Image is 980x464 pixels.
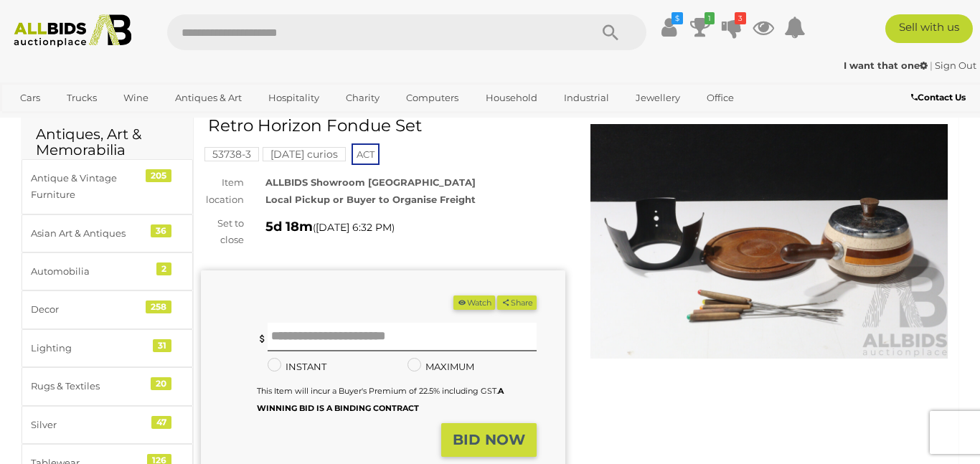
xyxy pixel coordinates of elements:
div: Lighting [31,340,149,356]
i: 3 [735,12,746,24]
div: 36 [151,224,171,237]
div: 258 [146,300,171,313]
div: Asian Art & Antiques [31,225,149,242]
a: Trucks [57,86,106,110]
b: A WINNING BID IS A BINDING CONTRACT [257,386,504,412]
a: Cars [11,86,50,110]
strong: I want that one [844,60,928,71]
a: Jewellery [626,86,689,110]
img: Allbids.com.au [7,14,138,47]
a: Rugs & Textiles 20 [22,367,193,405]
a: Household [476,86,547,110]
small: This Item will incur a Buyer's Premium of 22.5% including GST. [257,386,504,412]
button: BID NOW [441,423,537,457]
a: Industrial [555,86,618,110]
a: Sports [11,110,59,133]
span: | [930,60,933,71]
a: Antique & Vintage Furniture 205 [22,159,193,214]
a: Hospitality [259,86,329,110]
span: ( ) [313,222,395,233]
label: INSTANT [268,359,326,375]
div: Item location [190,174,255,208]
div: 31 [153,339,171,352]
button: Share [497,295,537,311]
a: [DATE] curios [263,148,346,160]
strong: BID NOW [453,431,525,448]
h2: Antiques, Art & Memorabilia [36,126,179,158]
a: 53738-3 [204,148,259,160]
a: Wine [114,86,158,110]
label: MAXIMUM [407,359,474,375]
mark: 53738-3 [204,147,259,161]
span: [DATE] 6:32 PM [316,221,392,234]
span: ACT [352,143,380,165]
div: Silver [31,417,149,433]
div: Automobilia [31,263,149,280]
a: 3 [721,14,743,40]
a: Computers [397,86,468,110]
a: $ [658,14,679,40]
a: Sign Out [935,60,976,71]
a: Office [697,86,743,110]
a: 1 [689,14,711,40]
a: Lighting 31 [22,329,193,367]
div: 20 [151,377,171,390]
a: Charity [336,86,389,110]
div: Set to close [190,215,255,249]
button: Search [575,14,646,50]
a: Automobilia 2 [22,252,193,290]
li: Watch this item [453,295,495,311]
a: Asian Art & Antiques 36 [22,214,193,252]
div: 2 [156,262,171,275]
div: Antique & Vintage Furniture [31,170,149,204]
mark: [DATE] curios [263,147,346,161]
div: 205 [146,169,171,182]
strong: ALLBIDS Showroom [GEOGRAPHIC_DATA] [265,176,476,188]
div: 47 [151,416,171,429]
b: Contact Us [911,92,966,103]
div: Decor [31,301,149,318]
a: [GEOGRAPHIC_DATA] [67,110,187,133]
a: Decor 258 [22,290,193,328]
strong: 5d 18m [265,219,313,235]
h1: Retro Horizon Fondue Set [208,117,562,135]
a: I want that one [844,60,930,71]
i: $ [672,12,683,24]
a: Contact Us [911,90,969,105]
div: Rugs & Textiles [31,378,149,394]
img: Retro Horizon Fondue Set [587,124,951,359]
a: Antiques & Art [166,86,251,110]
button: Watch [453,295,495,311]
a: Sell with us [885,14,973,43]
i: 1 [705,12,715,24]
strong: Local Pickup or Buyer to Organise Freight [265,194,476,205]
a: Silver 47 [22,406,193,444]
